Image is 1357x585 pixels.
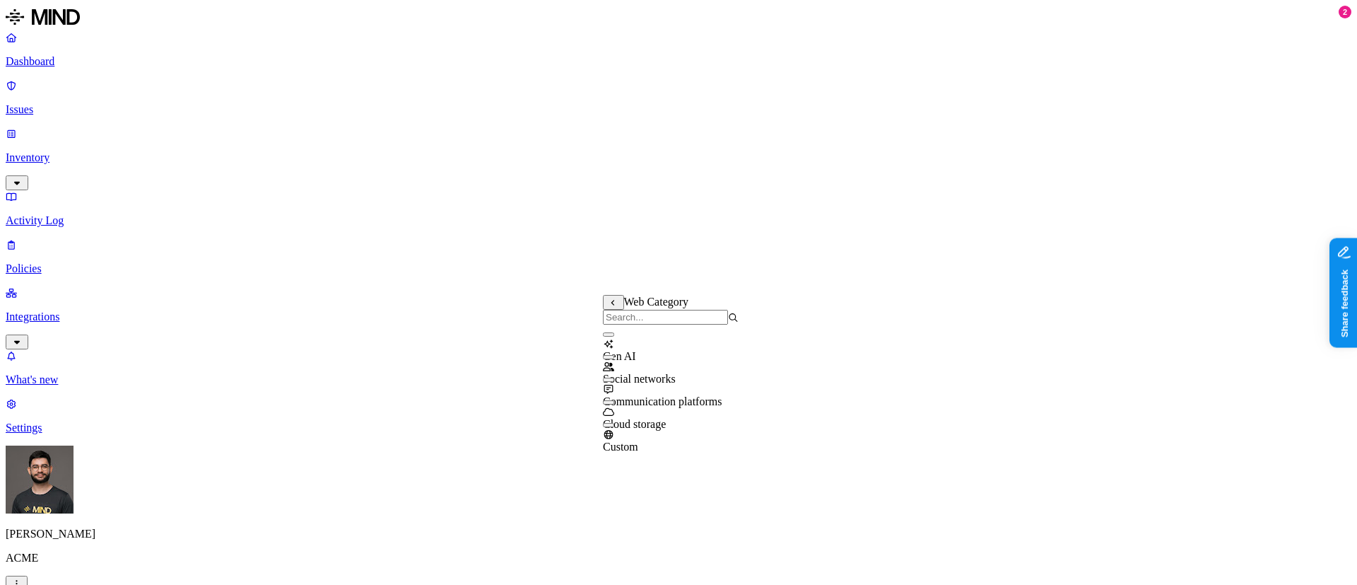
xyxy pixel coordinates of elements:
[6,79,1351,116] a: Issues
[6,6,80,28] img: MIND
[603,310,728,325] input: Search...
[6,190,1351,227] a: Activity Log
[6,6,1351,31] a: MIND
[6,151,1351,164] p: Inventory
[6,446,74,514] img: Guy Gofman
[6,373,1351,386] p: What's new
[6,552,1351,564] p: ACME
[6,127,1351,188] a: Inventory
[603,441,638,453] span: Custom
[6,103,1351,116] p: Issues
[1339,6,1351,18] div: 2
[6,286,1351,347] a: Integrations
[6,398,1351,434] a: Settings
[6,422,1351,434] p: Settings
[6,55,1351,68] p: Dashboard
[6,31,1351,68] a: Dashboard
[6,214,1351,227] p: Activity Log
[624,296,689,308] span: Web Category
[6,349,1351,386] a: What's new
[6,311,1351,323] p: Integrations
[6,238,1351,275] a: Policies
[6,262,1351,275] p: Policies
